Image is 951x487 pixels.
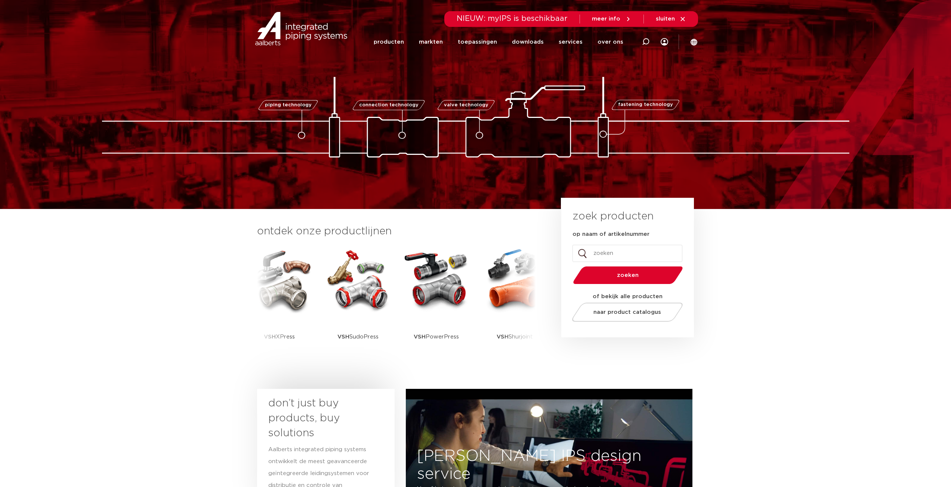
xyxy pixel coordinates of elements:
[570,266,686,285] button: zoeken
[661,27,668,57] div: my IPS
[570,303,685,322] a: naar product catalogus
[419,27,443,57] a: markten
[512,27,544,57] a: downloads
[264,334,276,340] strong: VSH
[257,224,536,239] h3: ontdek onze productlijnen
[268,396,370,441] h3: don’t just buy products, buy solutions
[592,272,664,278] span: zoeken
[414,334,426,340] strong: VSH
[593,294,663,299] strong: of bekijk alle producten
[656,16,686,22] a: sluiten
[337,313,379,360] p: SudoPress
[592,16,632,22] a: meer info
[497,313,533,360] p: Shurjoint
[406,447,692,483] h3: [PERSON_NAME] IPS design service
[481,246,549,360] a: VSHShurjoint
[618,103,673,107] span: fastening technology
[592,16,620,22] span: meer info
[403,246,470,360] a: VSHPowerPress
[359,103,418,107] span: connection technology
[444,103,488,107] span: valve technology
[572,209,654,224] h3: zoek producten
[497,334,509,340] strong: VSH
[458,27,497,57] a: toepassingen
[572,231,649,238] label: op naam of artikelnummer
[414,313,459,360] p: PowerPress
[593,309,661,315] span: naar product catalogus
[337,334,349,340] strong: VSH
[264,313,295,360] p: XPress
[598,27,623,57] a: over ons
[374,27,623,57] nav: Menu
[246,246,313,360] a: VSHXPress
[572,245,682,262] input: zoeken
[656,16,675,22] span: sluiten
[374,27,404,57] a: producten
[559,27,583,57] a: services
[457,15,568,22] span: NIEUW: myIPS is beschikbaar
[265,103,312,107] span: piping technology
[324,246,392,360] a: VSHSudoPress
